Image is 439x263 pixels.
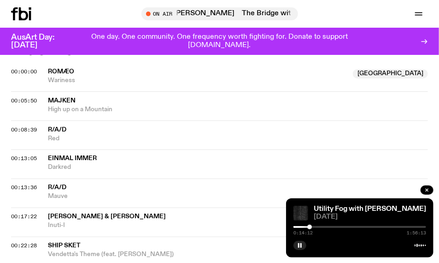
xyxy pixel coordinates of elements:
[353,69,428,78] span: [GEOGRAPHIC_DATA]
[48,192,428,201] span: Mauve
[11,185,37,191] button: 00:13:36
[141,7,298,20] button: On AirThe Bridge with [PERSON_NAME]The Bridge with [PERSON_NAME]
[48,155,97,162] span: Einmal Immer
[11,184,37,191] span: 00:13:36
[293,206,308,221] img: Cover of Giuseppe Ielasi's album "an insistence on material vol.2"
[407,231,426,235] span: 1:56:13
[48,134,428,143] span: Red
[11,127,37,132] button: 00:08:39
[48,76,347,85] span: Wariness
[48,251,428,259] span: Vendetta's Theme (feat. [PERSON_NAME])
[48,126,66,133] span: R/A/D
[48,97,76,104] span: Majken
[11,156,37,161] button: 00:13:05
[11,34,70,49] h3: AusArt Day: [DATE]
[11,69,37,74] button: 00:00:00
[314,214,426,221] span: [DATE]
[48,68,74,75] span: ROMÆO
[11,42,428,58] h2: Tracklist
[11,215,37,220] button: 00:17:22
[11,155,37,162] span: 00:13:05
[11,68,37,75] span: 00:00:00
[48,214,166,220] span: [PERSON_NAME] & [PERSON_NAME]
[48,221,428,230] span: Inuti-I
[77,33,362,49] p: One day. One community. One frequency worth fighting for. Donate to support [DOMAIN_NAME].
[314,205,426,213] a: Utility Fog with [PERSON_NAME]
[48,105,428,114] span: High up on a Mountain
[48,185,66,191] span: R/A/D
[11,97,37,104] span: 00:05:50
[293,231,313,235] span: 0:14:12
[11,98,37,103] button: 00:05:50
[11,126,37,133] span: 00:08:39
[48,243,81,249] span: Ship Sket
[48,163,428,172] span: Darkred
[11,242,37,250] span: 00:22:28
[11,244,37,249] button: 00:22:28
[11,213,37,221] span: 00:17:22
